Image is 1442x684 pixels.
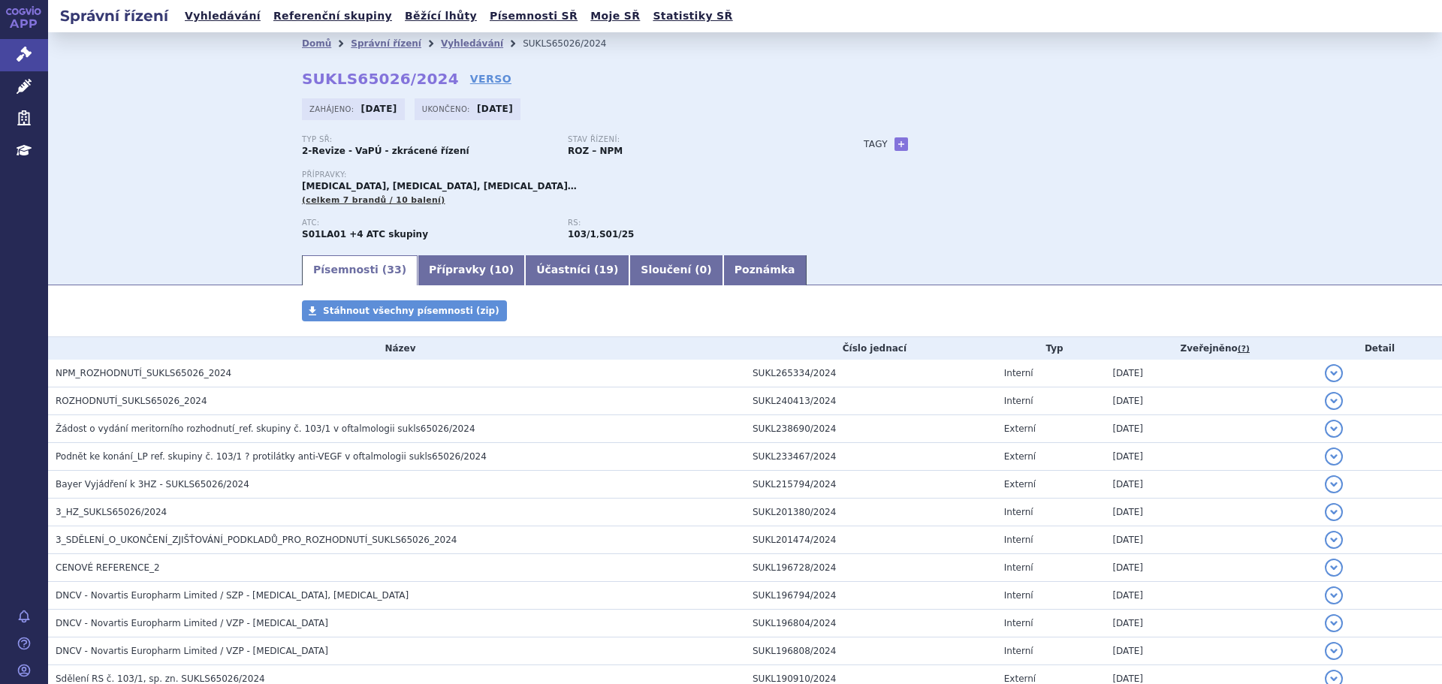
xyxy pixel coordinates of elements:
button: detail [1325,364,1343,382]
button: detail [1325,531,1343,549]
span: Stáhnout všechny písemnosti (zip) [323,306,499,316]
span: Interní [1004,618,1033,628]
strong: SUKLS65026/2024 [302,70,459,88]
td: SUKL240413/2024 [745,387,997,415]
span: Interní [1004,368,1033,378]
td: SUKL201474/2024 [745,526,997,554]
span: DNCV - Novartis Europharm Limited / VZP - LUCENTIS [56,646,328,656]
li: SUKLS65026/2024 [523,32,626,55]
td: [DATE] [1105,471,1317,499]
span: Interní [1004,507,1033,517]
td: [DATE] [1105,387,1317,415]
span: Externí [1004,479,1036,490]
span: Externí [1004,423,1036,434]
span: 19 [599,264,613,276]
a: Přípravky (10) [418,255,525,285]
span: Ukončeno: [422,103,473,115]
td: [DATE] [1105,582,1317,610]
button: detail [1325,475,1343,493]
p: ATC: [302,218,553,227]
th: Detail [1317,337,1442,360]
strong: ROZ – NPM [568,146,623,156]
strong: látky k terapii věkem podmíněné makulární degenerace, lok. [568,229,596,240]
p: RS: [568,218,819,227]
h3: Tagy [864,135,888,153]
span: Interní [1004,562,1033,573]
a: Správní řízení [351,38,421,49]
p: Typ SŘ: [302,135,553,144]
abbr: (?) [1238,344,1250,354]
a: Statistiky SŘ [648,6,737,26]
span: NPM_ROZHODNUTÍ_SUKLS65026_2024 [56,368,231,378]
td: SUKL196804/2024 [745,610,997,637]
button: detail [1325,392,1343,410]
td: [DATE] [1105,554,1317,582]
td: SUKL201380/2024 [745,499,997,526]
td: [DATE] [1105,610,1317,637]
span: DNCV - Novartis Europharm Limited / SZP - BEOVU, LUCENTIS [56,590,409,601]
span: Podnět ke konání_LP ref. skupiny č. 103/1 ? protilátky anti-VEGF v oftalmologii sukls65026/2024 [56,451,487,462]
div: , [568,218,834,241]
td: SUKL238690/2024 [745,415,997,443]
span: Zahájeno: [309,103,357,115]
td: [DATE] [1105,360,1317,387]
button: detail [1325,447,1343,466]
a: Sloučení (0) [629,255,723,285]
a: Referenční skupiny [269,6,397,26]
td: SUKL196728/2024 [745,554,997,582]
th: Číslo jednací [745,337,997,360]
button: detail [1325,503,1343,521]
td: [DATE] [1105,415,1317,443]
strong: 2-Revize - VaPÚ - zkrácené řízení [302,146,469,156]
span: ROZHODNUTÍ_SUKLS65026_2024 [56,396,207,406]
span: Žádost o vydání meritorního rozhodnutí_ref. skupiny č. 103/1 v oftalmologii sukls65026/2024 [56,423,475,434]
span: Interní [1004,535,1033,545]
p: Přípravky: [302,170,834,179]
span: 10 [494,264,508,276]
a: Domů [302,38,331,49]
span: 0 [700,264,707,276]
span: Interní [1004,396,1033,406]
button: detail [1325,642,1343,660]
a: Běžící lhůty [400,6,481,26]
th: Typ [997,337,1106,360]
td: SUKL196794/2024 [745,582,997,610]
strong: VERTEPORFIN [302,229,346,240]
a: Písemnosti (33) [302,255,418,285]
td: SUKL215794/2024 [745,471,997,499]
span: CENOVÉ REFERENCE_2 [56,562,160,573]
span: Bayer Vyjádření k 3HZ - SUKLS65026/2024 [56,479,249,490]
a: Vyhledávání [180,6,265,26]
button: detail [1325,586,1343,604]
span: (celkem 7 brandů / 10 balení) [302,195,445,205]
span: 3_SDĚLENÍ_O_UKONČENÍ_ZJIŠŤOVÁNÍ_PODKLADŮ_PRO_ROZHODNUTÍ_SUKLS65026_2024 [56,535,457,545]
th: Zveřejněno [1105,337,1317,360]
span: [MEDICAL_DATA], [MEDICAL_DATA], [MEDICAL_DATA]… [302,181,577,191]
strong: [DATE] [477,104,513,114]
button: detail [1325,420,1343,438]
span: DNCV - Novartis Europharm Limited / VZP - BEOVU [56,618,328,628]
a: Vyhledávání [441,38,503,49]
a: Poznámka [723,255,807,285]
button: detail [1325,614,1343,632]
a: Písemnosti SŘ [485,6,582,26]
a: Účastníci (19) [525,255,629,285]
td: [DATE] [1105,443,1317,471]
a: Moje SŘ [586,6,644,26]
button: detail [1325,559,1343,577]
span: Externí [1004,451,1036,462]
a: VERSO [470,71,511,86]
td: SUKL233467/2024 [745,443,997,471]
span: Interní [1004,590,1033,601]
strong: [DATE] [361,104,397,114]
strong: +4 ATC skupiny [349,229,428,240]
td: SUKL265334/2024 [745,360,997,387]
span: Interní [1004,646,1033,656]
td: [DATE] [1105,637,1317,665]
a: Stáhnout všechny písemnosti (zip) [302,300,507,321]
p: Stav řízení: [568,135,819,144]
td: [DATE] [1105,499,1317,526]
span: Externí [1004,673,1036,684]
span: Sdělení RS č. 103/1, sp. zn. SUKLS65026/2024 [56,673,265,684]
td: SUKL196808/2024 [745,637,997,665]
